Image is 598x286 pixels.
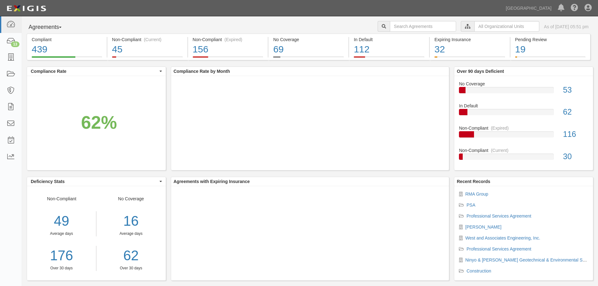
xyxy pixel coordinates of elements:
span: Deficiency Stats [31,178,158,185]
span: Compliance Rate [31,68,158,74]
a: [PERSON_NAME] [465,224,501,229]
div: 45 [112,43,183,56]
div: No Coverage [454,81,593,87]
div: 53 [558,84,593,96]
div: In Default [354,36,424,43]
div: Non-Compliant [27,196,96,271]
a: Construction [466,268,491,273]
div: Pending Review [515,36,585,43]
button: Deficiency Stats [27,177,166,186]
div: 49 [27,211,96,231]
a: Professional Services Agreement [466,213,531,219]
div: No Coverage [96,196,166,271]
div: Over 30 days [27,266,96,271]
div: 62% [81,110,117,136]
div: 32 [434,43,505,56]
div: Non-Compliant [454,125,593,131]
b: Over 90 days Deficient [457,69,504,74]
div: Average days [101,231,161,236]
div: 112 [354,43,424,56]
a: 62 [101,246,161,266]
i: Help Center - Complianz [571,4,578,12]
div: 116 [558,129,593,140]
div: 156 [193,43,263,56]
a: No Coverage53 [459,81,588,103]
a: PSA [466,202,475,208]
a: 176 [27,246,96,266]
div: 69 [273,43,344,56]
b: Compliance Rate by Month [174,69,230,74]
div: No Coverage [273,36,344,43]
a: In Default112 [349,56,429,61]
div: In Default [454,103,593,109]
div: (Current) [491,147,509,154]
div: (Expired) [224,36,242,43]
a: No Coverage69 [268,56,348,61]
div: As of [DATE] 05:51 pm [544,24,589,30]
button: Agreements [27,21,74,34]
button: Compliance Rate [27,67,166,76]
img: logo-5460c22ac91f19d4615b14bd174203de0afe785f0fc80cf4dbbc73dc1793850b.png [5,3,48,14]
div: (Current) [144,36,161,43]
a: RMA Group [465,192,488,197]
div: Over 30 days [101,266,161,271]
a: West and Associates Engineering, Inc. [465,235,540,240]
div: 16 [101,211,161,231]
div: Non-Compliant (Expired) [193,36,263,43]
div: 19 [515,43,585,56]
div: Average days [27,231,96,236]
b: Recent Records [457,179,490,184]
a: Non-Compliant(Current)30 [459,147,588,165]
b: Agreements with Expiring Insurance [174,179,250,184]
a: Professional Services Agreement [466,246,531,251]
div: 439 [32,43,102,56]
a: Pending Review19 [510,56,590,61]
div: 62 [558,106,593,118]
div: Expiring Insurance [434,36,505,43]
input: All Organizational Units [474,21,539,32]
div: 13 [11,41,19,47]
a: [GEOGRAPHIC_DATA] [503,2,555,14]
a: Non-Compliant(Expired)116 [459,125,588,147]
a: In Default62 [459,103,588,125]
a: Expiring Insurance32 [430,56,510,61]
div: Non-Compliant (Current) [112,36,183,43]
div: (Expired) [491,125,509,131]
div: Non-Compliant [454,147,593,154]
input: Search Agreements [390,21,456,32]
a: Compliant439 [27,56,107,61]
a: Non-Compliant(Current)45 [107,56,187,61]
a: Non-Compliant(Expired)156 [188,56,268,61]
div: Compliant [32,36,102,43]
div: 30 [558,151,593,162]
